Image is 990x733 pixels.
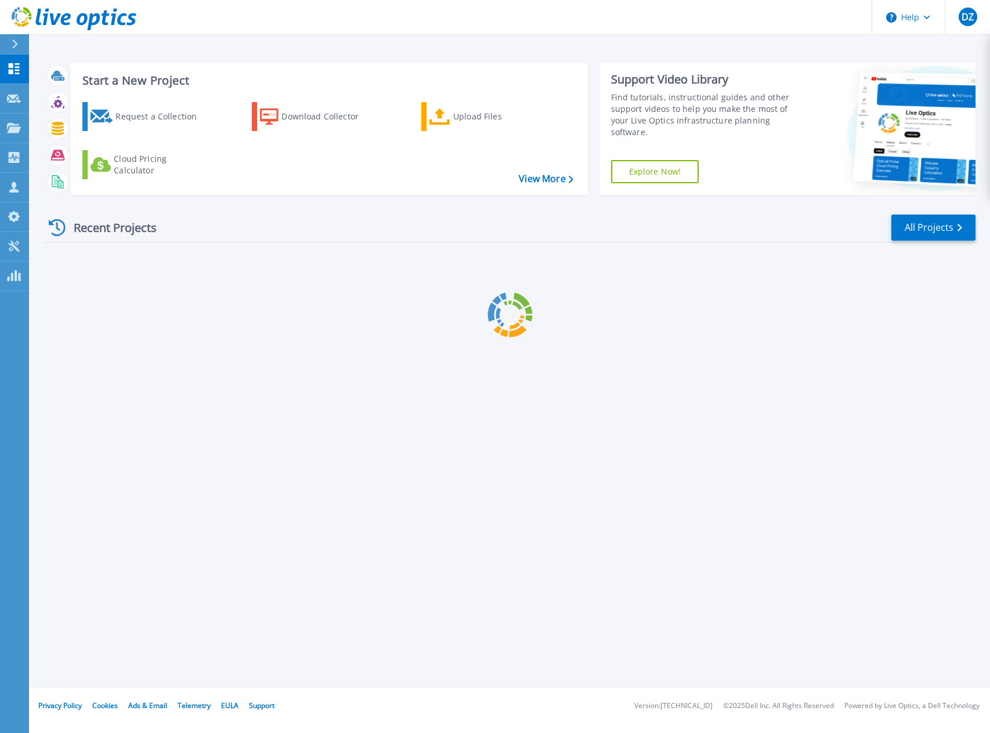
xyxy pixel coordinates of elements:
[634,702,713,710] li: Version: [TECHNICAL_ID]
[128,701,167,710] a: Ads & Email
[38,701,82,710] a: Privacy Policy
[114,153,207,176] div: Cloud Pricing Calculator
[421,102,551,131] a: Upload Files
[453,105,546,128] div: Upload Files
[519,173,573,184] a: View More
[115,105,208,128] div: Request a Collection
[962,12,974,21] span: DZ
[281,105,374,128] div: Download Collector
[611,92,801,138] div: Find tutorials, instructional guides and other support videos to help you make the most of your L...
[82,102,212,131] a: Request a Collection
[92,701,118,710] a: Cookies
[844,702,980,710] li: Powered by Live Optics, a Dell Technology
[252,102,381,131] a: Download Collector
[611,72,801,87] div: Support Video Library
[891,215,975,241] a: All Projects
[82,74,573,87] h3: Start a New Project
[221,701,239,710] a: EULA
[249,701,274,710] a: Support
[723,702,834,710] li: © 2025 Dell Inc. All Rights Reserved
[82,150,212,179] a: Cloud Pricing Calculator
[178,701,211,710] a: Telemetry
[611,160,699,183] a: Explore Now!
[45,213,172,242] div: Recent Projects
